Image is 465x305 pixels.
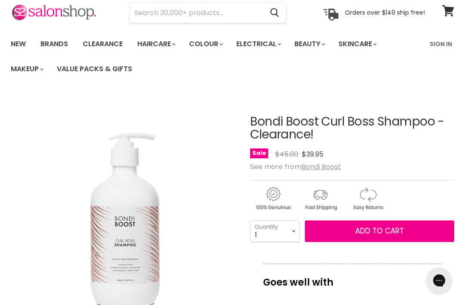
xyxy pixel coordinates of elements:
[288,35,330,53] a: Beauty
[263,264,441,292] p: Goes well with
[183,35,228,53] a: Colour
[250,220,300,242] select: Quantity
[422,264,456,296] iframe: Gorgias live chat messenger
[130,3,263,23] input: Search
[250,148,268,158] span: Sale
[332,35,382,53] a: Skincare
[263,3,286,23] button: Search
[355,226,404,236] span: Add to cart
[4,35,32,53] a: New
[345,186,391,212] img: returns.gif
[301,162,341,172] a: Bondi Boost
[4,31,425,82] ul: Main menu
[250,186,296,212] img: genuine.gif
[50,60,139,78] a: Value Packs & Gifts
[76,35,129,53] a: Clearance
[250,162,341,172] span: See more from
[302,149,323,159] span: $39.95
[131,35,181,53] a: Haircare
[250,115,454,142] h1: Bondi Boost Curl Boss Shampoo - Clearance!
[275,149,298,159] span: $45.00
[298,186,343,212] img: shipping.gif
[230,35,286,53] a: Electrical
[130,3,286,23] form: Product
[345,9,425,16] p: Orders over $149 ship free!
[4,60,49,78] a: Makeup
[305,220,454,242] button: Add to cart
[34,35,74,53] a: Brands
[425,35,457,53] a: Sign In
